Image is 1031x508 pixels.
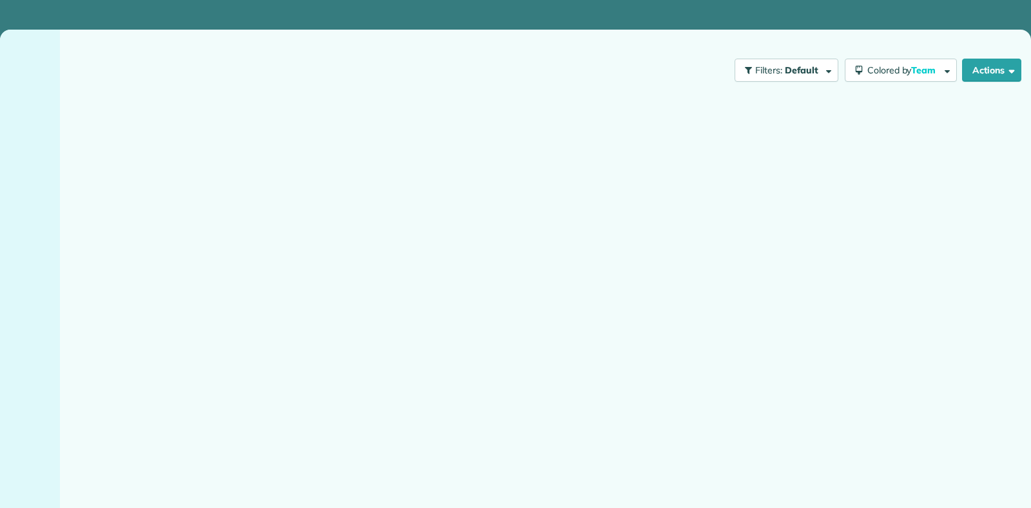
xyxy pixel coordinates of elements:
[728,59,838,82] a: Filters: Default
[867,64,940,76] span: Colored by
[962,59,1021,82] button: Actions
[845,59,957,82] button: Colored byTeam
[785,64,819,76] span: Default
[911,64,938,76] span: Team
[755,64,782,76] span: Filters:
[735,59,838,82] button: Filters: Default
